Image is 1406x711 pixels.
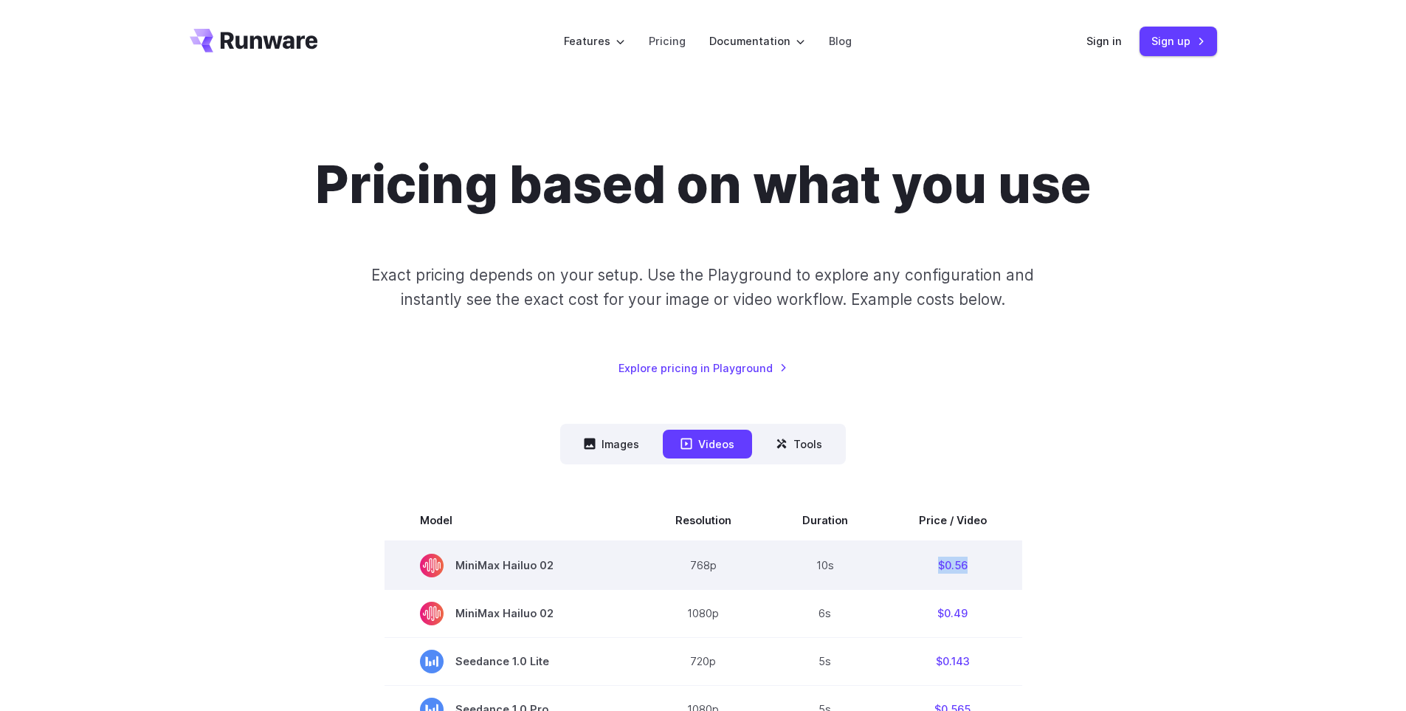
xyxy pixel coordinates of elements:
td: 10s [767,541,883,590]
td: 5s [767,637,883,685]
label: Features [564,32,625,49]
td: $0.49 [883,589,1022,637]
span: MiniMax Hailuo 02 [420,602,604,625]
a: Blog [829,32,852,49]
p: Exact pricing depends on your setup. Use the Playground to explore any configuration and instantl... [343,263,1062,312]
a: Explore pricing in Playground [618,360,788,377]
td: 1080p [640,589,767,637]
th: Price / Video [883,500,1022,541]
td: $0.56 [883,541,1022,590]
a: Pricing [649,32,686,49]
span: MiniMax Hailuo 02 [420,554,604,577]
a: Go to / [190,29,318,52]
td: $0.143 [883,637,1022,685]
td: 768p [640,541,767,590]
a: Sign up [1140,27,1217,55]
span: Seedance 1.0 Lite [420,650,604,673]
th: Duration [767,500,883,541]
button: Images [566,430,657,458]
th: Model [385,500,640,541]
button: Videos [663,430,752,458]
th: Resolution [640,500,767,541]
td: 6s [767,589,883,637]
h1: Pricing based on what you use [315,154,1091,216]
label: Documentation [709,32,805,49]
button: Tools [758,430,840,458]
td: 720p [640,637,767,685]
a: Sign in [1086,32,1122,49]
